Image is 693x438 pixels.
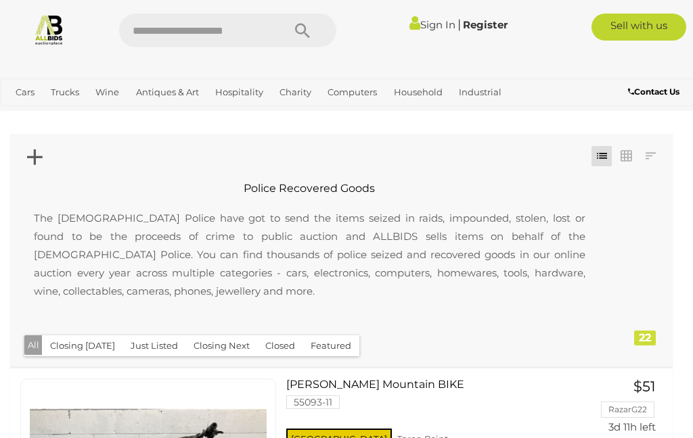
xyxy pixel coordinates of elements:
[303,335,359,356] button: Featured
[634,331,656,345] div: 22
[463,18,508,31] a: Register
[388,81,448,103] a: Household
[45,81,85,103] a: Trucks
[68,103,105,126] a: Office
[185,335,258,356] button: Closing Next
[322,81,382,103] a: Computers
[628,87,679,97] b: Contact Us
[24,335,43,355] button: All
[633,378,656,395] span: $51
[257,335,303,356] button: Closed
[20,182,599,195] h2: Police Recovered Goods
[269,14,336,47] button: Search
[10,103,63,126] a: Jewellery
[210,81,269,103] a: Hospitality
[628,84,683,99] a: Contact Us
[122,335,186,356] button: Just Listed
[453,81,507,103] a: Industrial
[33,14,65,45] img: Allbids.com.au
[110,103,149,126] a: Sports
[90,81,125,103] a: Wine
[591,14,686,41] a: Sell with us
[274,81,317,103] a: Charity
[131,81,204,103] a: Antiques & Art
[42,335,123,356] button: Closing [DATE]
[155,103,262,126] a: [GEOGRAPHIC_DATA]
[10,81,40,103] a: Cars
[20,195,599,314] p: The [DEMOGRAPHIC_DATA] Police have got to send the items seized in raids, impounded, stolen, lost...
[409,18,455,31] a: Sign In
[457,17,461,32] span: |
